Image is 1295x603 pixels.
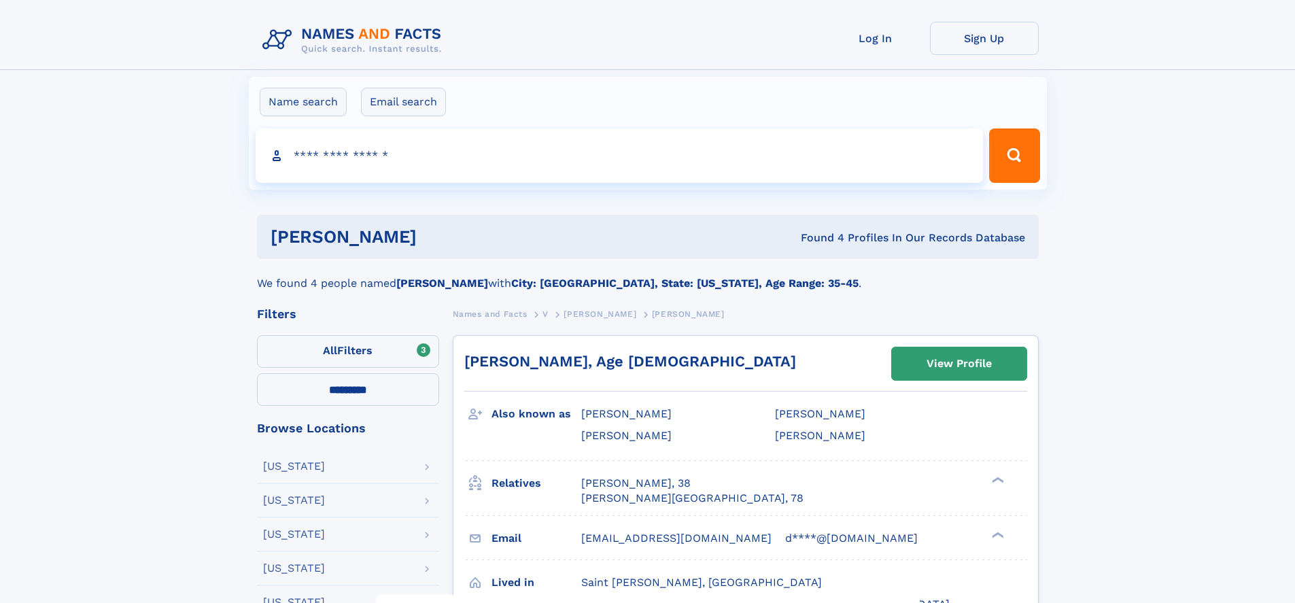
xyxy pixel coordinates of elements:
a: Sign Up [930,22,1039,55]
a: V [542,305,549,322]
label: Filters [257,335,439,368]
div: [US_STATE] [263,529,325,540]
button: Search Button [989,128,1039,183]
span: [PERSON_NAME] [775,407,865,420]
label: Name search [260,88,347,116]
a: Names and Facts [453,305,528,322]
a: [PERSON_NAME], Age [DEMOGRAPHIC_DATA] [464,353,796,370]
div: ❯ [988,530,1005,539]
div: Filters [257,308,439,320]
a: [PERSON_NAME][GEOGRAPHIC_DATA], 78 [581,491,804,506]
h3: Lived in [491,571,581,594]
h3: Email [491,527,581,550]
div: [US_STATE] [263,563,325,574]
h3: Relatives [491,472,581,495]
span: [PERSON_NAME] [581,429,672,442]
div: View Profile [927,348,992,379]
a: [PERSON_NAME] [564,305,636,322]
span: [EMAIL_ADDRESS][DOMAIN_NAME] [581,532,772,545]
label: Email search [361,88,446,116]
h1: [PERSON_NAME] [271,228,609,245]
span: [PERSON_NAME] [775,429,865,442]
a: [PERSON_NAME], 38 [581,476,691,491]
div: Found 4 Profiles In Our Records Database [608,230,1025,245]
a: View Profile [892,347,1026,380]
div: ❯ [988,475,1005,484]
a: Log In [821,22,930,55]
span: Saint [PERSON_NAME], [GEOGRAPHIC_DATA] [581,576,822,589]
div: We found 4 people named with . [257,259,1039,292]
span: [PERSON_NAME] [581,407,672,420]
h3: Also known as [491,402,581,426]
span: V [542,309,549,319]
b: City: [GEOGRAPHIC_DATA], State: [US_STATE], Age Range: 35-45 [511,277,859,290]
img: Logo Names and Facts [257,22,453,58]
input: search input [256,128,984,183]
div: [US_STATE] [263,461,325,472]
div: Browse Locations [257,422,439,434]
span: [PERSON_NAME] [652,309,725,319]
span: [PERSON_NAME] [564,309,636,319]
div: [US_STATE] [263,495,325,506]
span: All [323,344,337,357]
b: [PERSON_NAME] [396,277,488,290]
